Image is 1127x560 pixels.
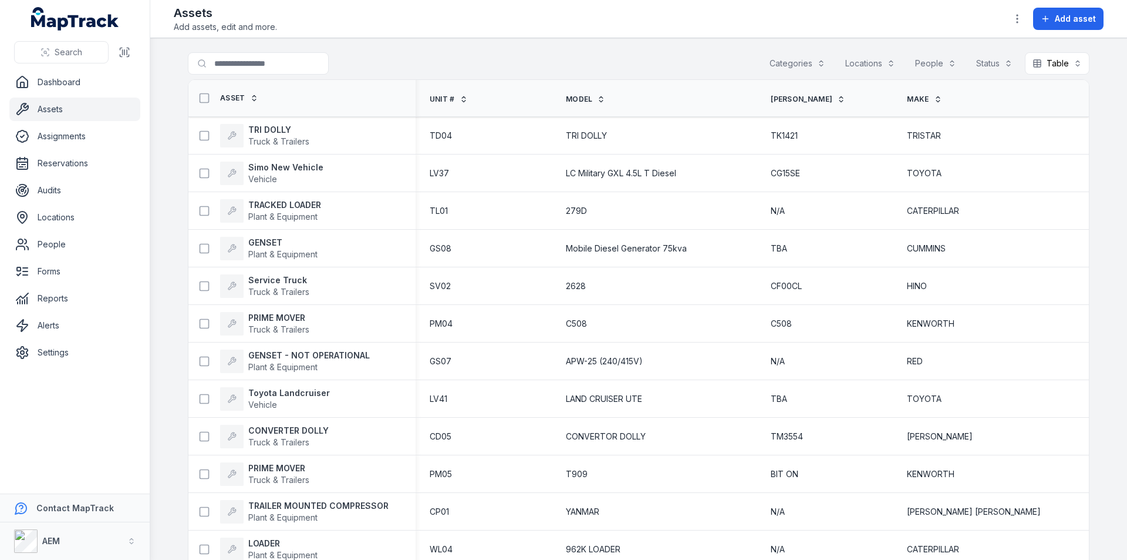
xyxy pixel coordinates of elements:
span: Plant & Equipment [248,512,318,522]
span: Vehicle [248,174,277,184]
button: Locations [838,52,903,75]
span: C508 [566,318,587,330]
span: Truck & Trailers [248,136,309,146]
strong: GENSET [248,237,318,249]
strong: TRI DOLLY [248,124,309,136]
a: Locations [9,206,140,229]
a: Settings [9,341,140,364]
span: N/A [771,356,785,367]
a: TRAILER MOUNTED COMPRESSORPlant & Equipment [220,500,389,524]
strong: PRIME MOVER [248,462,309,474]
span: GS07 [430,356,451,367]
span: TOYOTA [907,393,942,405]
a: Audits [9,179,140,202]
a: CONVERTER DOLLYTruck & Trailers [220,425,329,448]
span: Asset [220,93,245,103]
span: CD05 [430,431,451,442]
span: WL04 [430,544,453,555]
span: Vehicle [248,400,277,410]
span: CATERPILLAR [907,544,959,555]
span: CONVERTOR DOLLY [566,431,646,442]
span: Unit # [430,95,455,104]
span: T909 [566,468,588,480]
span: [PERSON_NAME] [907,431,973,442]
span: 962K LOADER [566,544,620,555]
span: YANMAR [566,506,599,518]
span: Mobile Diesel Generator 75kva [566,243,687,254]
button: Search [14,41,109,63]
a: GENSETPlant & Equipment [220,237,318,260]
strong: Simo New Vehicle [248,162,323,173]
span: Make [907,95,929,104]
a: GENSET - NOT OPERATIONALPlant & Equipment [220,350,370,373]
span: TBA [771,393,787,405]
span: Add asset [1055,13,1096,25]
strong: Toyota Landcruiser [248,387,330,399]
span: KENWORTH [907,318,954,330]
span: SV02 [430,280,451,292]
span: PM05 [430,468,452,480]
span: RED [907,356,923,367]
span: KENWORTH [907,468,954,480]
span: Truck & Trailers [248,437,309,447]
a: Service TruckTruck & Trailers [220,274,309,298]
a: Assignments [9,125,140,148]
a: Reports [9,287,140,310]
span: TRI DOLLY [566,130,607,142]
a: PRIME MOVERTruck & Trailers [220,312,309,336]
span: HINO [907,280,927,292]
span: [PERSON_NAME] [771,95,832,104]
a: PRIME MOVERTruck & Trailers [220,462,309,486]
strong: TRAILER MOUNTED COMPRESSOR [248,500,389,512]
a: Simo New VehicleVehicle [220,162,323,185]
span: TOYOTA [907,167,942,179]
span: C508 [771,318,792,330]
span: CUMMINS [907,243,946,254]
a: Dashboard [9,71,140,94]
span: APW-25 (240/415V) [566,356,643,367]
button: Status [969,52,1020,75]
span: Add assets, edit and more. [174,21,277,33]
strong: Contact MapTrack [36,503,114,513]
span: TL01 [430,205,448,217]
button: Add asset [1033,8,1104,30]
a: TRACKED LOADERPlant & Equipment [220,199,321,223]
a: Asset [220,93,258,103]
span: 279D [566,205,587,217]
span: TRISTAR [907,130,941,142]
strong: LOADER [248,538,318,549]
strong: PRIME MOVER [248,312,309,324]
strong: Service Truck [248,274,309,286]
span: CATERPILLAR [907,205,959,217]
a: TRI DOLLYTruck & Trailers [220,124,309,147]
span: CF00CL [771,280,802,292]
span: [PERSON_NAME] [PERSON_NAME] [907,506,1041,518]
strong: AEM [42,536,60,546]
span: LV41 [430,393,447,405]
a: People [9,233,140,256]
span: Plant & Equipment [248,550,318,560]
span: LV37 [430,167,449,179]
button: Table [1025,52,1089,75]
span: Plant & Equipment [248,212,318,222]
span: BIT ON [771,468,798,480]
span: LAND CRUISER UTE [566,393,642,405]
span: CG15SE [771,167,800,179]
span: PM04 [430,318,453,330]
a: Alerts [9,314,140,337]
span: GS08 [430,243,451,254]
a: Make [907,95,942,104]
a: Model [566,95,606,104]
span: Model [566,95,593,104]
strong: CONVERTER DOLLY [248,425,329,437]
span: TD04 [430,130,452,142]
a: Reservations [9,152,140,175]
button: Categories [762,52,833,75]
span: Plant & Equipment [248,249,318,259]
a: Toyota LandcruiserVehicle [220,387,330,411]
a: [PERSON_NAME] [771,95,845,104]
span: Truck & Trailers [248,475,309,485]
span: TBA [771,243,787,254]
span: Search [55,46,82,58]
a: MapTrack [31,7,119,31]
